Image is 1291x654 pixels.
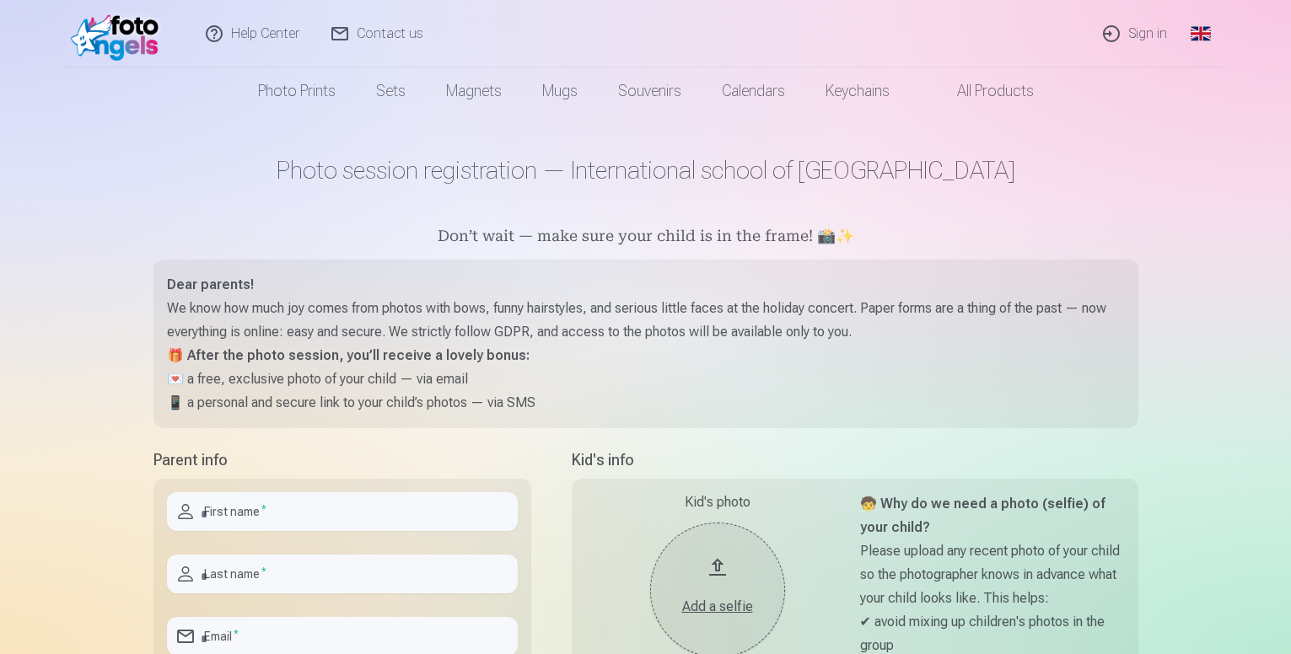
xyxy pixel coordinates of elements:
a: Keychains [805,67,910,115]
h5: Kid's info [572,448,1138,472]
h5: Parent info [153,448,531,472]
p: Please upload any recent photo of your child so the photographer knows in advance what your child... [860,539,1125,610]
a: All products [910,67,1054,115]
img: /fa1 [71,7,168,61]
p: We know how much joy comes from photos with bows, funny hairstyles, and serious little faces at t... [167,297,1125,344]
div: Add a selfie [667,597,768,617]
strong: 🎁 After the photo session, you’ll receive a lovely bonus: [167,347,530,363]
h1: Photo session registration — International school of [GEOGRAPHIC_DATA] [153,155,1138,185]
a: Souvenirs [598,67,702,115]
div: Kid's photo [585,492,850,512]
a: Magnets [426,67,522,115]
p: 💌 a free, exclusive photo of your child — via email [167,367,1125,391]
a: Sets [356,67,426,115]
a: Photo prints [238,67,356,115]
a: Calendars [702,67,805,115]
a: Mugs [522,67,598,115]
p: 📱 a personal and secure link to your child’s photos — via SMS [167,391,1125,415]
strong: Dear parents! [167,276,254,292]
strong: 🧒 Why do we need a photo (selfie) of your child? [860,496,1105,535]
h5: Don’t wait — make sure your child is in the frame! 📸✨ [153,226,1138,249]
